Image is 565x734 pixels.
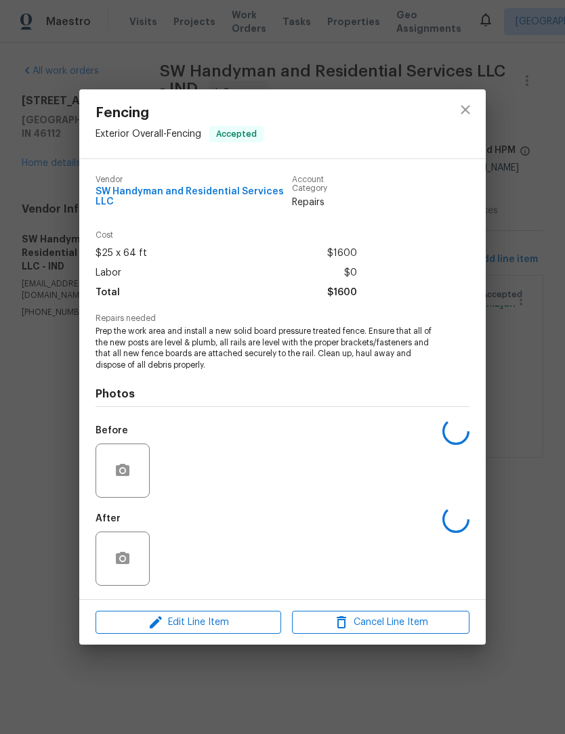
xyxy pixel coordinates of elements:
[96,175,292,184] span: Vendor
[292,196,357,209] span: Repairs
[96,263,121,283] span: Labor
[292,611,469,634] button: Cancel Line Item
[96,106,264,121] span: Fencing
[96,387,469,401] h4: Photos
[344,263,357,283] span: $0
[96,244,147,263] span: $25 x 64 ft
[211,127,262,141] span: Accepted
[96,514,121,523] h5: After
[292,175,357,193] span: Account Category
[96,187,292,207] span: SW Handyman and Residential Services LLC
[96,231,357,240] span: Cost
[96,283,120,303] span: Total
[327,244,357,263] span: $1600
[96,326,432,371] span: Prep the work area and install a new solid board pressure treated fence. Ensure that all of the n...
[449,93,482,126] button: close
[296,614,465,631] span: Cancel Line Item
[327,283,357,303] span: $1600
[96,314,469,323] span: Repairs needed
[96,129,201,138] span: Exterior Overall - Fencing
[96,426,128,435] h5: Before
[96,611,281,634] button: Edit Line Item
[100,614,277,631] span: Edit Line Item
